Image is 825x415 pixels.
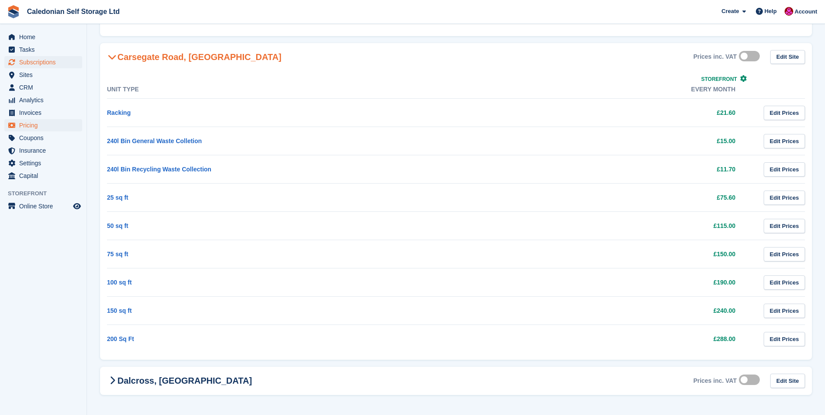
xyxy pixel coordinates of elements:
[770,374,805,388] a: Edit Site
[23,4,123,19] a: Caledonian Self Storage Ltd
[19,200,71,212] span: Online Store
[4,69,82,81] a: menu
[430,212,753,240] td: £115.00
[4,81,82,94] a: menu
[8,189,87,198] span: Storefront
[107,222,128,229] a: 50 sq ft
[430,240,753,268] td: £150.00
[785,7,793,16] img: Donald Mathieson
[764,134,805,148] a: Edit Prices
[4,119,82,131] a: menu
[107,166,211,173] a: 240l Bin Recycling Waste Collection
[4,170,82,182] a: menu
[430,184,753,212] td: £75.60
[430,297,753,325] td: £240.00
[7,5,20,18] img: stora-icon-8386f47178a22dfd0bd8f6a31ec36ba5ce8667c1dd55bd0f319d3a0aa187defe.svg
[4,56,82,68] a: menu
[4,94,82,106] a: menu
[4,144,82,157] a: menu
[764,275,805,290] a: Edit Prices
[19,94,71,106] span: Analytics
[19,69,71,81] span: Sites
[430,155,753,184] td: £11.70
[764,247,805,261] a: Edit Prices
[19,157,71,169] span: Settings
[764,191,805,205] a: Edit Prices
[430,80,753,99] th: Every month
[764,332,805,346] a: Edit Prices
[19,31,71,43] span: Home
[430,325,753,353] td: £288.00
[107,375,252,386] h2: Dalcross, [GEOGRAPHIC_DATA]
[4,107,82,119] a: menu
[107,307,132,314] a: 150 sq ft
[795,7,817,16] span: Account
[430,127,753,155] td: £15.00
[701,76,747,82] a: Storefront
[430,268,753,297] td: £190.00
[19,170,71,182] span: Capital
[764,304,805,318] a: Edit Prices
[19,44,71,56] span: Tasks
[4,200,82,212] a: menu
[4,44,82,56] a: menu
[770,50,805,64] a: Edit Site
[107,137,202,144] a: 240l Bin General Waste Colletion
[72,201,82,211] a: Preview store
[4,31,82,43] a: menu
[764,162,805,177] a: Edit Prices
[430,99,753,127] td: £21.60
[19,132,71,144] span: Coupons
[701,76,737,82] span: Storefront
[19,107,71,119] span: Invoices
[107,52,281,62] h2: Carsegate Road, [GEOGRAPHIC_DATA]
[107,109,130,116] a: Racking
[764,106,805,120] a: Edit Prices
[693,53,737,60] div: Prices inc. VAT
[721,7,739,16] span: Create
[107,194,128,201] a: 25 sq ft
[107,80,430,99] th: Unit Type
[107,279,132,286] a: 100 sq ft
[764,219,805,233] a: Edit Prices
[19,119,71,131] span: Pricing
[19,144,71,157] span: Insurance
[4,157,82,169] a: menu
[19,81,71,94] span: CRM
[107,335,134,342] a: 200 Sq Ft
[765,7,777,16] span: Help
[107,251,128,258] a: 75 sq ft
[693,377,737,385] div: Prices inc. VAT
[19,56,71,68] span: Subscriptions
[4,132,82,144] a: menu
